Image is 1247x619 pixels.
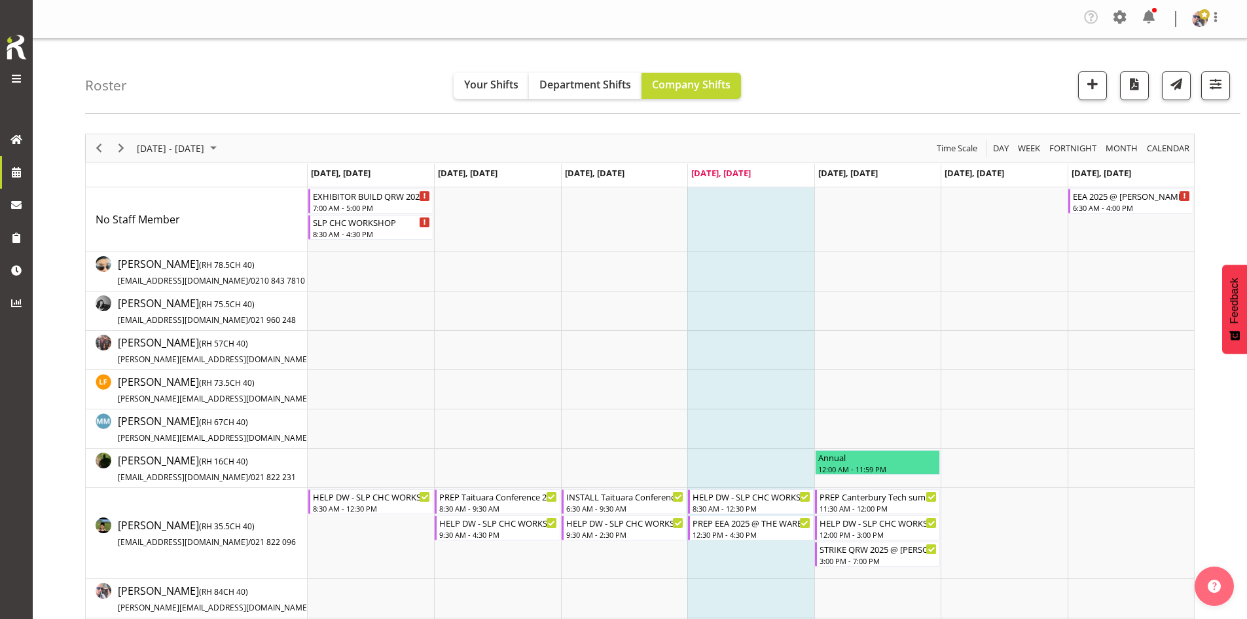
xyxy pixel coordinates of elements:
[1072,167,1131,179] span: [DATE], [DATE]
[313,229,430,239] div: 8:30 AM - 4:30 PM
[118,393,310,404] span: [PERSON_NAME][EMAIL_ADDRESS][DOMAIN_NAME]
[820,516,937,529] div: HELP DW - SLP CHC WORKSHOP
[691,167,751,179] span: [DATE], [DATE]
[435,489,560,514] div: Rosey McKimmie"s event - PREP Taituara Conference 2025 @ WAREHOUSE Begin From Tuesday, September ...
[652,77,731,92] span: Company Shifts
[86,488,308,579] td: Rosey McKimmie resource
[118,257,305,287] span: [PERSON_NAME]
[85,78,127,93] h4: Roster
[815,516,940,540] div: Rosey McKimmie"s event - HELP DW - SLP CHC WORKSHOP Begin From Friday, September 5, 2025 at 12:00...
[562,489,687,514] div: Rosey McKimmie"s event - INSTALL Taituara Conference 2025 @ CHC Town Hall On Site @ 0700 Begin Fr...
[199,377,255,388] span: ( CH 40)
[248,314,251,326] span: /
[199,521,255,532] span: ( CH 40)
[308,189,433,214] div: No Staff Member"s event - EXHIBITOR BUILD QRW 2025 @ TE PAE On Site @ TBC Begin From Monday, Sept...
[86,579,308,618] td: Shaun Dalgetty resource
[562,516,687,540] div: Rosey McKimmie"s event - HELP DW - SLP CHC WORKSHOP Begin From Wednesday, September 3, 2025 at 9:...
[688,516,813,540] div: Rosey McKimmie"s event - PREP EEA 2025 @ THE WAREHOUSE Begin From Thursday, September 4, 2025 at ...
[110,134,132,162] div: Next
[693,490,810,503] div: HELP DW - SLP CHC WORKSHOP
[86,252,308,291] td: Aof Anujarawat resource
[118,335,357,366] a: [PERSON_NAME](RH 57CH 40)[PERSON_NAME][EMAIL_ADDRESS][DOMAIN_NAME]
[566,529,683,540] div: 9:30 AM - 2:30 PM
[818,167,878,179] span: [DATE], [DATE]
[945,167,1004,179] span: [DATE], [DATE]
[118,517,296,549] a: [PERSON_NAME](RH 35.5CH 40)[EMAIL_ADDRESS][DOMAIN_NAME]/021 822 096
[435,516,560,540] div: Rosey McKimmie"s event - HELP DW - SLP CHC WORKSHOP Begin From Tuesday, September 2, 2025 at 9:30...
[118,414,357,444] span: [PERSON_NAME]
[1222,265,1247,354] button: Feedback - Show survey
[248,536,251,548] span: /
[566,503,683,514] div: 6:30 AM - 9:30 AM
[1146,140,1191,157] span: calendar
[1208,580,1221,593] img: help-xxl-2.png
[1016,140,1043,157] button: Timeline Week
[118,583,357,614] a: [PERSON_NAME](RH 84CH 40)[PERSON_NAME][EMAIL_ADDRESS][DOMAIN_NAME]
[820,490,937,503] div: PREP Canterbury Tech summit 2025 @ CHC
[1104,140,1139,157] span: Month
[1120,71,1149,100] button: Download a PDF of the roster according to the set date range.
[935,140,979,157] span: Time Scale
[1078,71,1107,100] button: Add a new shift
[688,489,813,514] div: Rosey McKimmie"s event - HELP DW - SLP CHC WORKSHOP Begin From Thursday, September 4, 2025 at 8:3...
[199,586,248,597] span: ( CH 40)
[199,299,255,310] span: ( CH 40)
[90,140,108,157] button: Previous
[248,472,251,483] span: /
[86,409,308,449] td: Matt McFarlane resource
[311,167,370,179] span: [DATE], [DATE]
[135,140,223,157] button: September 01 - 07, 2025
[248,275,251,286] span: /
[251,472,296,483] span: 021 822 231
[118,295,296,327] a: [PERSON_NAME](RH 75.5CH 40)[EMAIL_ADDRESS][DOMAIN_NAME]/021 960 248
[118,296,296,326] span: [PERSON_NAME]
[693,529,810,540] div: 12:30 PM - 4:30 PM
[118,375,357,405] span: [PERSON_NAME]
[202,259,230,271] span: RH 78.5
[308,215,433,240] div: No Staff Member"s event - SLP CHC WORKSHOP Begin From Monday, September 1, 2025 at 8:30:00 AM GMT...
[202,338,223,349] span: RH 57
[313,503,430,514] div: 8:30 AM - 12:30 PM
[820,503,937,514] div: 11:30 AM - 12:00 PM
[439,490,556,503] div: PREP Taituara Conference 2025 @ WAREHOUSE
[118,256,305,288] a: [PERSON_NAME](RH 78.5CH 40)[EMAIL_ADDRESS][DOMAIN_NAME]/0210 843 7810
[199,338,248,349] span: ( CH 40)
[1145,140,1192,157] button: Month
[454,73,529,99] button: Your Shifts
[118,536,248,548] span: [EMAIL_ADDRESS][DOMAIN_NAME]
[199,259,255,271] span: ( CH 40)
[202,377,230,388] span: RH 73.5
[199,417,248,428] span: ( CH 40)
[439,503,556,514] div: 8:30 AM - 9:30 AM
[992,140,1010,157] span: Day
[991,140,1011,157] button: Timeline Day
[815,542,940,567] div: Rosey McKimmie"s event - STRIKE QRW 2025 @ TE PAE On Site @ 1530 Begin From Friday, September 5, ...
[96,212,180,227] a: No Staff Member
[313,189,430,202] div: EXHIBITOR BUILD QRW 2025 @ [PERSON_NAME] On Site @ TBC
[1048,140,1098,157] span: Fortnight
[136,140,206,157] span: [DATE] - [DATE]
[118,314,248,326] span: [EMAIL_ADDRESS][DOMAIN_NAME]
[118,275,248,286] span: [EMAIL_ADDRESS][DOMAIN_NAME]
[1047,140,1099,157] button: Fortnight
[438,167,497,179] span: [DATE], [DATE]
[86,370,308,409] td: Lance Ferguson resource
[820,529,937,540] div: 12:00 PM - 3:00 PM
[202,521,230,532] span: RH 35.5
[118,413,357,445] a: [PERSON_NAME](RH 67CH 40)[PERSON_NAME][EMAIL_ADDRESS][DOMAIN_NAME]
[251,314,296,326] span: 021 960 248
[86,291,308,331] td: Hayden Watts resource
[1229,278,1240,324] span: Feedback
[3,33,29,62] img: Rosterit icon logo
[118,453,296,484] a: [PERSON_NAME](RH 16CH 40)[EMAIL_ADDRESS][DOMAIN_NAME]/021 822 231
[693,503,810,514] div: 8:30 AM - 12:30 PM
[251,275,305,286] span: 0210 843 7810
[202,299,230,310] span: RH 75.5
[529,73,642,99] button: Department Shifts
[118,335,357,366] span: [PERSON_NAME]
[1073,202,1190,213] div: 6:30 AM - 4:00 PM
[820,542,937,555] div: STRIKE QRW 2025 @ [PERSON_NAME] On Site @ 1530
[1073,189,1190,202] div: EEA 2025 @ [PERSON_NAME] On Site @ 0700
[313,202,430,213] div: 7:00 AM - 5:00 PM
[199,456,248,467] span: ( CH 40)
